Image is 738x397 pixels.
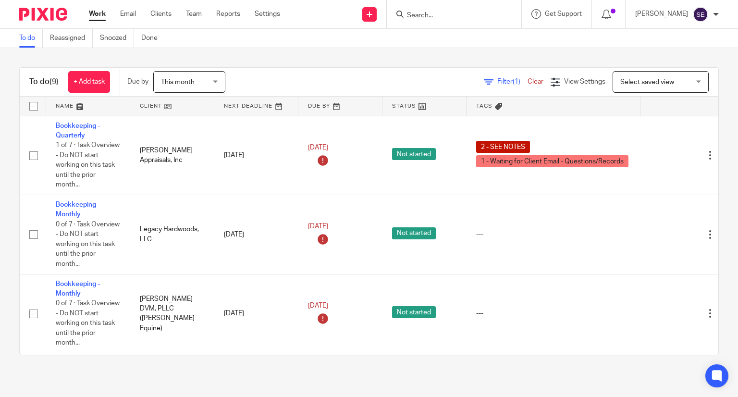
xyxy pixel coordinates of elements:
span: This month [161,79,195,86]
p: Due by [127,77,148,87]
a: + Add task [68,71,110,93]
td: Legacy Hardwoods, LLC [130,195,214,274]
span: 0 of 7 · Task Overview - Do NOT start working on this task until the prior month... [56,300,120,346]
td: [DATE] [214,195,298,274]
span: 2 - SEE NOTES [476,141,530,153]
a: Bookkeeping - Monthly [56,281,100,297]
a: Team [186,9,202,19]
a: Bookkeeping - Monthly [56,201,100,218]
div: --- [476,309,631,318]
a: Bookkeeping - Quarterly [56,123,100,139]
span: (1) [513,78,520,85]
a: Clear [528,78,543,85]
a: Done [141,29,165,48]
a: Settings [255,9,280,19]
span: [DATE] [308,223,328,230]
span: Not started [392,227,436,239]
span: [DATE] [308,302,328,309]
span: Not started [392,148,436,160]
span: 0 of 7 · Task Overview - Do NOT start working on this task until the prior month... [56,221,120,267]
span: Filter [497,78,528,85]
td: [DATE] [214,274,298,353]
a: Snoozed [100,29,134,48]
span: Not started [392,306,436,318]
a: Work [89,9,106,19]
a: Reports [216,9,240,19]
a: Clients [150,9,172,19]
span: 1 of 7 · Task Overview - Do NOT start working on this task until the prior month... [56,142,120,188]
span: [DATE] [308,144,328,151]
img: Pixie [19,8,67,21]
h1: To do [29,77,59,87]
td: [DATE] [214,116,298,195]
span: Select saved view [620,79,674,86]
input: Search [406,12,492,20]
a: To do [19,29,43,48]
span: View Settings [564,78,605,85]
span: (9) [49,78,59,86]
span: Tags [476,103,492,109]
img: svg%3E [693,7,708,22]
span: Get Support [545,11,582,17]
div: --- [476,230,631,239]
td: [PERSON_NAME] Appraisals, Inc [130,116,214,195]
a: Email [120,9,136,19]
td: [PERSON_NAME] DVM, PLLC ([PERSON_NAME] Equine) [130,274,214,353]
span: 1 - Waiting for Client Email - Questions/Records [476,155,628,167]
a: Reassigned [50,29,93,48]
p: [PERSON_NAME] [635,9,688,19]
